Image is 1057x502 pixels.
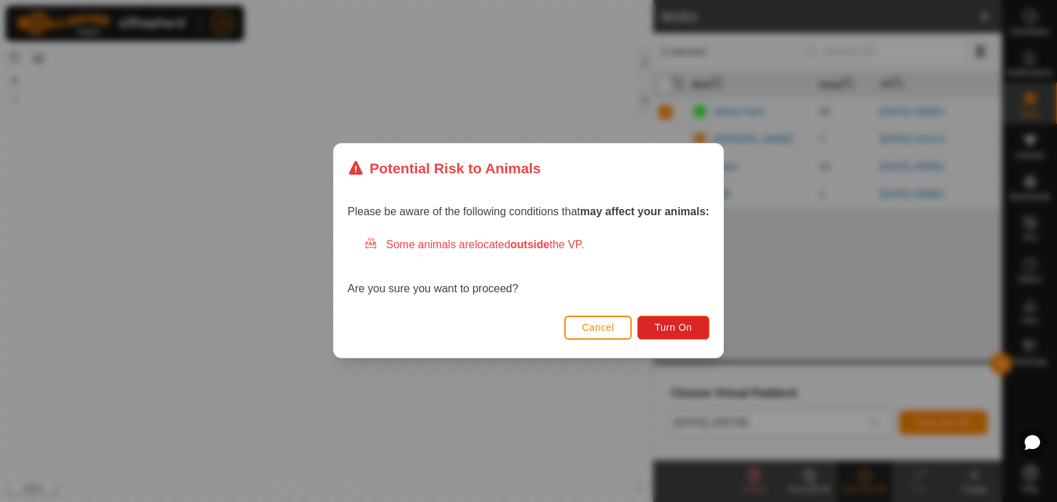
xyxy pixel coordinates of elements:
[348,206,709,218] span: Please be aware of the following conditions that
[364,237,709,254] div: Some animals are
[511,239,550,251] strong: outside
[475,239,584,251] span: located the VP.
[582,323,615,334] span: Cancel
[580,206,709,218] strong: may affect your animals:
[348,237,709,298] div: Are you sure you want to proceed?
[655,323,692,334] span: Turn On
[638,316,709,340] button: Turn On
[348,157,541,179] div: Potential Risk to Animals
[564,316,632,340] button: Cancel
